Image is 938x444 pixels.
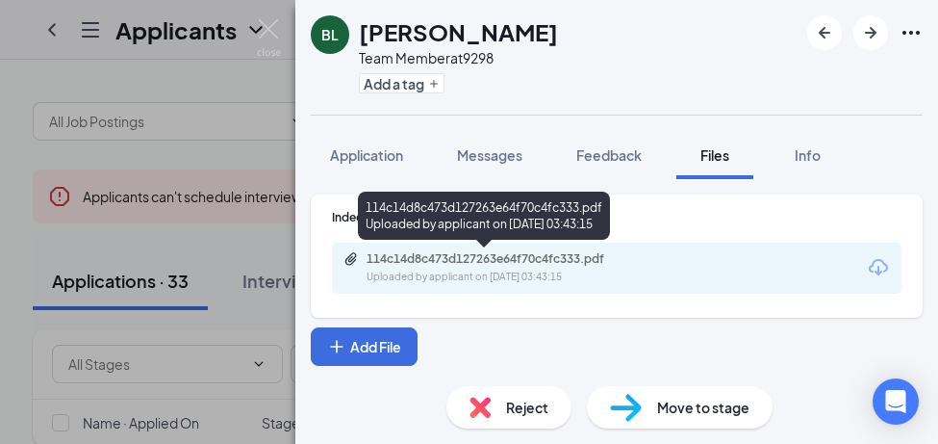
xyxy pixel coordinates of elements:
[900,21,923,44] svg: Ellipses
[359,73,444,93] button: PlusAdd a tag
[332,209,901,225] div: Indeed Resume
[807,15,842,50] button: ArrowLeftNew
[359,48,558,67] div: Team Member at 9298
[795,146,821,164] span: Info
[873,379,919,425] div: Open Intercom Messenger
[367,270,655,285] div: Uploaded by applicant on [DATE] 03:43:15
[576,146,642,164] span: Feedback
[367,251,636,267] div: 114c14d8c473d127263e64f70c4fc333.pdf
[657,397,749,418] span: Move to stage
[813,21,836,44] svg: ArrowLeftNew
[330,146,403,164] span: Application
[321,25,339,44] div: BL
[358,192,610,240] div: 114c14d8c473d127263e64f70c4fc333.pdf Uploaded by applicant on [DATE] 03:43:15
[859,21,882,44] svg: ArrowRight
[867,256,890,279] svg: Download
[359,15,558,48] h1: [PERSON_NAME]
[327,337,346,356] svg: Plus
[311,327,418,366] button: Add FilePlus
[700,146,729,164] span: Files
[853,15,888,50] button: ArrowRight
[457,146,522,164] span: Messages
[506,397,548,418] span: Reject
[343,251,655,285] a: Paperclip114c14d8c473d127263e64f70c4fc333.pdfUploaded by applicant on [DATE] 03:43:15
[428,78,440,90] svg: Plus
[343,251,359,267] svg: Paperclip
